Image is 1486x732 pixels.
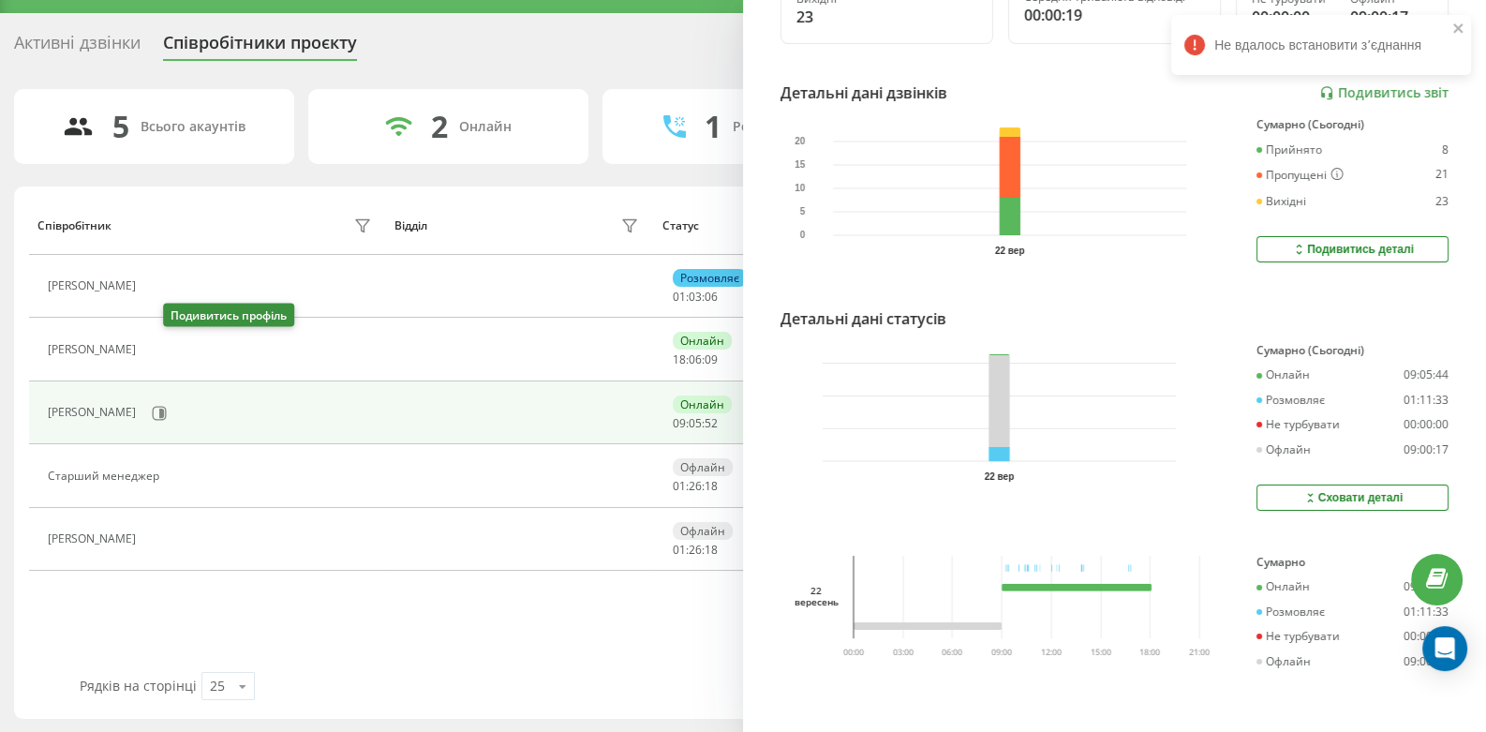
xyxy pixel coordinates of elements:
[795,137,806,147] text: 20
[1256,580,1310,593] div: Онлайн
[673,458,733,476] div: Офлайн
[689,542,702,558] span: 26
[48,406,141,419] div: [PERSON_NAME]
[1404,394,1449,407] div: 01:11:33
[673,269,747,287] div: Розмовляє
[795,160,806,171] text: 15
[1256,630,1340,643] div: Не турбувати
[37,219,111,232] div: Співробітник
[1452,21,1465,38] button: close
[705,351,718,367] span: 09
[673,478,686,494] span: 01
[689,289,702,305] span: 03
[1435,168,1449,183] div: 21
[1256,394,1325,407] div: Розмовляє
[1435,195,1449,208] div: 23
[705,415,718,431] span: 52
[1092,646,1112,658] text: 15:00
[673,332,732,350] div: Онлайн
[48,532,141,545] div: [PERSON_NAME]
[705,542,718,558] span: 18
[673,480,718,493] div: : :
[942,646,962,658] text: 06:00
[1350,6,1434,28] div: 09:00:17
[1256,118,1449,131] div: Сумарно (Сьогодні)
[163,33,357,62] div: Співробітники проєкту
[800,207,806,217] text: 5
[1256,143,1322,157] div: Прийнято
[1404,655,1449,668] div: 09:00:17
[780,307,946,330] div: Детальні дані статусів
[1140,646,1161,658] text: 18:00
[1404,368,1449,381] div: 09:05:44
[1404,418,1449,431] div: 00:00:00
[991,646,1012,658] text: 09:00
[1042,646,1062,658] text: 12:00
[796,6,880,28] div: 23
[673,291,718,304] div: : :
[394,219,427,232] div: Відділ
[673,289,686,305] span: 01
[1291,242,1414,257] div: Подивитись деталі
[1319,85,1449,101] a: Подивитись звіт
[48,279,141,292] div: [PERSON_NAME]
[1252,6,1335,28] div: 00:00:00
[210,677,225,695] div: 25
[795,585,837,596] div: 22
[163,304,294,327] div: Подивитись профіль
[1256,195,1306,208] div: Вихідні
[689,478,702,494] span: 26
[459,119,512,135] div: Онлайн
[795,596,837,607] div: вересень
[1256,655,1311,668] div: Офлайн
[843,646,864,658] text: 00:00
[689,415,702,431] span: 05
[1256,605,1325,619] div: Розмовляє
[14,33,141,62] div: Активні дзвінки
[1190,646,1211,658] text: 21:00
[1404,580,1449,593] div: 09:05:44
[141,119,245,135] div: Всього акаунтів
[795,184,806,194] text: 10
[780,82,947,104] div: Детальні дані дзвінків
[673,417,718,430] div: : :
[673,544,718,557] div: : :
[673,353,718,366] div: : :
[689,351,702,367] span: 06
[893,646,914,658] text: 03:00
[1302,490,1404,505] div: Сховати деталі
[662,219,699,232] div: Статус
[1404,630,1449,643] div: 00:00:00
[733,119,824,135] div: Розмовляють
[1256,168,1344,183] div: Пропущені
[673,396,732,413] div: Онлайн
[431,109,448,144] div: 2
[673,522,733,540] div: Офлайн
[673,351,686,367] span: 18
[1256,236,1449,262] button: Подивитись деталі
[705,289,718,305] span: 06
[985,471,1015,482] text: 22 вер
[1256,418,1340,431] div: Не турбувати
[48,343,141,356] div: [PERSON_NAME]
[1024,4,1205,26] div: 00:00:19
[1171,15,1471,75] div: Не вдалось встановити зʼєднання
[673,542,686,558] span: 01
[1256,344,1449,357] div: Сумарно (Сьогодні)
[48,470,164,483] div: Старший менеджер
[673,415,686,431] span: 09
[995,246,1025,256] text: 22 вер
[1442,143,1449,157] div: 8
[1256,443,1311,456] div: Офлайн
[705,109,721,144] div: 1
[1404,443,1449,456] div: 09:00:17
[112,109,129,144] div: 5
[1256,485,1449,511] button: Сховати деталі
[1256,556,1449,569] div: Сумарно
[1422,626,1467,671] div: Open Intercom Messenger
[800,231,806,241] text: 0
[1404,605,1449,619] div: 01:11:33
[1256,368,1310,381] div: Онлайн
[80,677,197,695] span: Рядків на сторінці
[705,478,718,494] span: 18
